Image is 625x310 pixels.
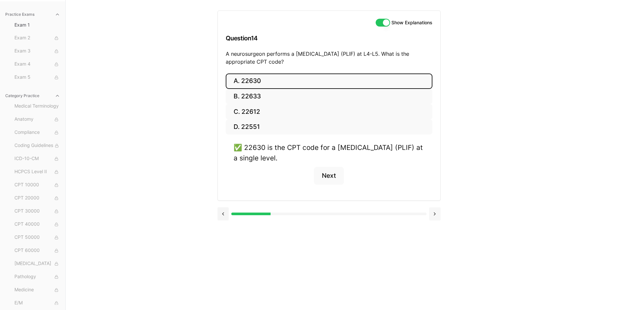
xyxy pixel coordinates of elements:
[14,61,60,68] span: Exam 4
[14,116,60,123] span: Anatomy
[12,59,63,70] button: Exam 4
[12,206,63,217] button: CPT 30000
[3,9,63,20] button: Practice Exams
[14,221,60,228] span: CPT 40000
[14,260,60,267] span: [MEDICAL_DATA]
[12,46,63,56] button: Exam 3
[14,22,60,28] span: Exam 1
[14,34,60,42] span: Exam 2
[12,114,63,125] button: Anatomy
[12,232,63,243] button: CPT 50000
[3,91,63,101] button: Category Practice
[14,142,60,149] span: Coding Guidelines
[12,219,63,230] button: CPT 40000
[12,140,63,151] button: Coding Guidelines
[14,48,60,55] span: Exam 3
[12,245,63,256] button: CPT 60000
[14,234,60,241] span: CPT 50000
[226,104,432,119] button: C. 22612
[14,155,60,162] span: ICD-10-CM
[14,129,60,136] span: Compliance
[12,154,63,164] button: ICD-10-CM
[12,127,63,138] button: Compliance
[12,72,63,83] button: Exam 5
[226,89,432,104] button: B. 22633
[12,101,63,112] button: Medical Terminology
[14,168,60,176] span: HCPCS Level II
[12,258,63,269] button: [MEDICAL_DATA]
[12,20,63,30] button: Exam 1
[14,300,60,307] span: E/M
[391,20,432,25] label: Show Explanations
[12,298,63,308] button: E/M
[14,286,60,294] span: Medicine
[12,193,63,203] button: CPT 20000
[12,272,63,282] button: Pathology
[314,167,344,185] button: Next
[14,195,60,202] span: CPT 20000
[226,50,432,66] p: A neurosurgeon performs a [MEDICAL_DATA] (PLIF) at L4-L5. What is the appropriate CPT code?
[12,285,63,295] button: Medicine
[14,247,60,254] span: CPT 60000
[14,181,60,189] span: CPT 10000
[12,33,63,43] button: Exam 2
[12,167,63,177] button: HCPCS Level II
[12,180,63,190] button: CPT 10000
[14,103,60,110] span: Medical Terminology
[226,119,432,135] button: D. 22551
[226,73,432,89] button: A. 22630
[14,273,60,280] span: Pathology
[226,29,432,48] h3: Question 14
[14,74,60,81] span: Exam 5
[14,208,60,215] span: CPT 30000
[234,142,425,163] div: ✅ 22630 is the CPT code for a [MEDICAL_DATA] (PLIF) at a single level.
